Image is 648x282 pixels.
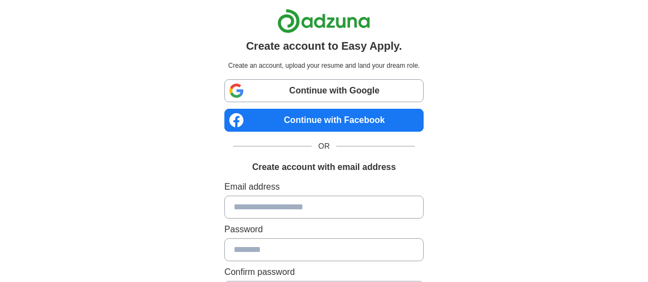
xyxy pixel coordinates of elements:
label: Confirm password [224,266,424,279]
img: Adzuna logo [277,9,370,33]
a: Continue with Facebook [224,109,424,132]
h1: Create account with email address [252,161,396,174]
label: Password [224,223,424,236]
p: Create an account, upload your resume and land your dream role. [227,61,421,70]
a: Continue with Google [224,79,424,102]
span: OR [312,140,336,152]
h1: Create account to Easy Apply. [246,38,402,54]
label: Email address [224,180,424,193]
